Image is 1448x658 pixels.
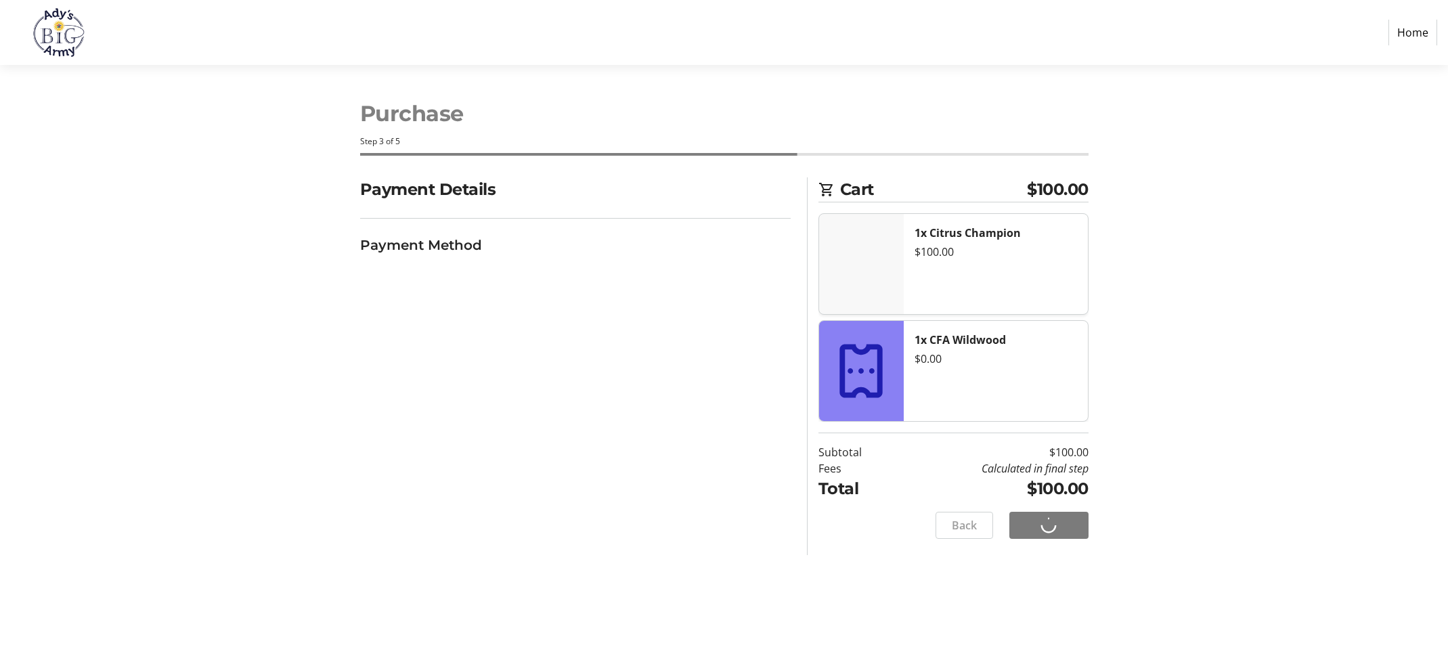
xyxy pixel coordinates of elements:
[840,177,1028,202] span: Cart
[360,97,1089,130] h1: Purchase
[11,5,107,60] img: Ady's BiG Army's Logo
[360,135,1089,148] div: Step 3 of 5
[1027,177,1089,202] span: $100.00
[819,214,904,314] img: Citrus Champion
[818,477,896,501] td: Total
[360,177,791,202] h2: Payment Details
[896,460,1089,477] td: Calculated in final step
[818,444,896,460] td: Subtotal
[360,235,791,255] h3: Payment Method
[915,244,1077,260] div: $100.00
[818,460,896,477] td: Fees
[896,444,1089,460] td: $100.00
[915,225,1021,240] strong: 1x Citrus Champion
[915,351,1077,367] div: $0.00
[1388,20,1437,45] a: Home
[896,477,1089,501] td: $100.00
[915,332,1006,347] strong: 1x CFA Wildwood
